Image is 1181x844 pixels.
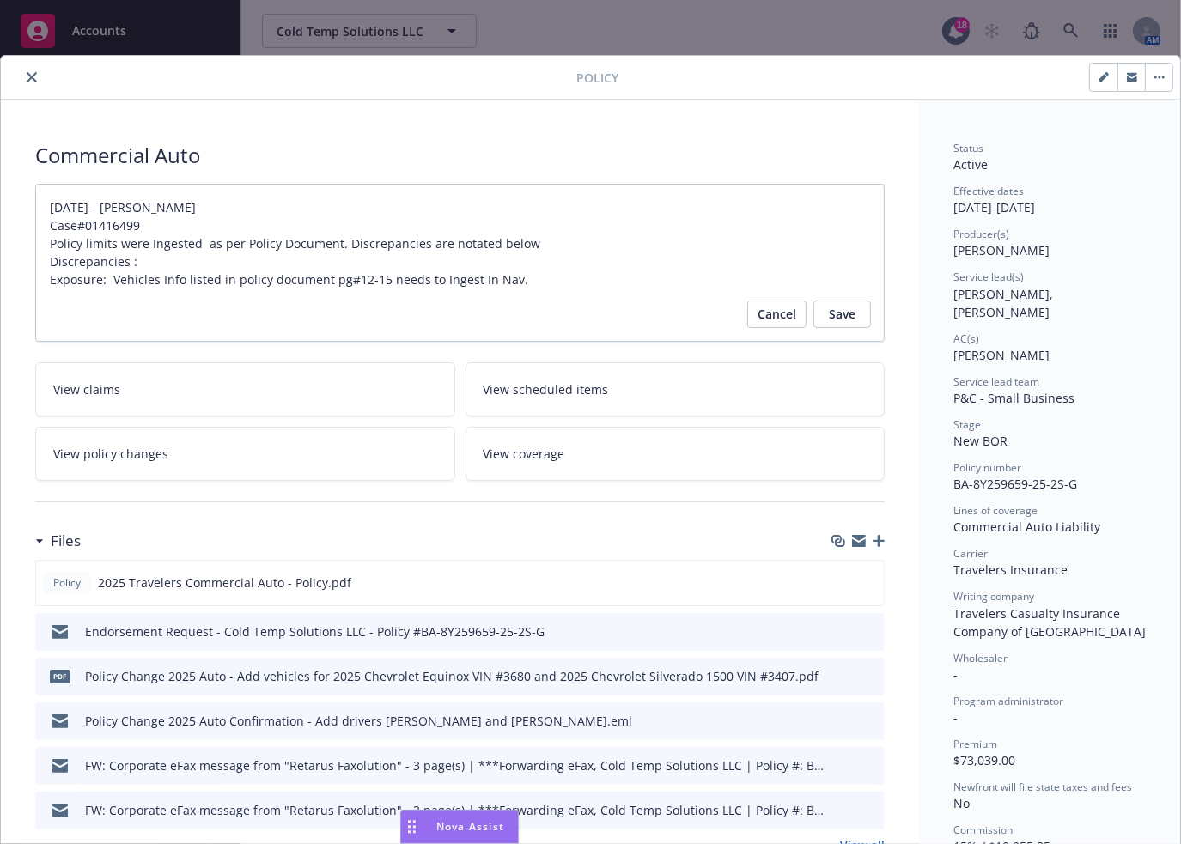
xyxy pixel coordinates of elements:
[953,331,979,346] span: AC(s)
[747,301,807,328] button: Cancel
[35,141,885,170] div: Commercial Auto
[862,801,878,819] button: preview file
[953,503,1038,518] span: Lines of coverage
[953,286,1056,320] span: [PERSON_NAME], [PERSON_NAME]
[953,795,970,811] span: No
[953,270,1024,284] span: Service lead(s)
[50,670,70,683] span: pdf
[953,737,997,751] span: Premium
[953,242,1050,258] span: [PERSON_NAME]
[835,667,849,685] button: download file
[953,374,1039,389] span: Service lead team
[953,390,1074,406] span: P&C - Small Business
[953,694,1063,708] span: Program administrator
[85,756,828,774] div: FW: Corporate eFax message from "Retarus Faxolution" - 3 page(s) | ***Forwarding eFax, Cold Temp ...
[953,460,1021,475] span: Policy number
[466,427,886,481] a: View coverage
[953,519,1100,535] span: Commercial Auto Liability
[98,574,351,592] span: 2025 Travelers Commercial Auto - Policy.pdf
[35,362,455,416] a: View claims
[401,811,423,843] div: Drag to move
[400,810,519,844] button: Nova Assist
[953,184,1024,198] span: Effective dates
[953,156,988,173] span: Active
[953,417,981,432] span: Stage
[466,362,886,416] a: View scheduled items
[953,433,1008,449] span: New BOR
[862,712,878,730] button: preview file
[35,184,885,343] textarea: [DATE] - [PERSON_NAME] Case#01416499 Policy limits were Ingested as per Policy Document. Discrepa...
[953,666,958,683] span: -
[953,589,1034,604] span: Writing company
[861,574,877,592] button: preview file
[953,476,1077,492] span: BA-8Y259659-25-2S-G
[953,823,1013,837] span: Commission
[484,445,565,463] span: View coverage
[576,69,618,87] span: Policy
[953,184,1146,216] div: [DATE] - [DATE]
[953,227,1009,241] span: Producer(s)
[953,347,1050,363] span: [PERSON_NAME]
[35,530,81,552] div: Files
[85,667,819,685] div: Policy Change 2025 Auto - Add vehicles for 2025 Chevrolet Equinox VIN #3680 and 2025 Chevrolet Si...
[862,756,878,774] button: preview file
[53,380,120,398] span: View claims
[953,562,1068,578] span: Travelers Insurance
[21,67,42,88] button: close
[953,780,1132,794] span: Newfront will file state taxes and fees
[85,712,632,730] div: Policy Change 2025 Auto Confirmation - Add drivers [PERSON_NAME] and [PERSON_NAME].eml
[484,380,609,398] span: View scheduled items
[953,605,1146,640] span: Travelers Casualty Insurance Company of [GEOGRAPHIC_DATA]
[835,622,849,641] button: download file
[953,651,1008,665] span: Wholesaler
[862,622,878,641] button: preview file
[953,752,1015,768] span: $73,039.00
[835,712,849,730] button: download file
[835,801,849,819] button: download file
[813,301,871,328] button: Save
[835,756,849,774] button: download file
[953,141,983,155] span: Status
[35,427,455,481] a: View policy changes
[953,546,988,561] span: Carrier
[436,819,504,834] span: Nova Assist
[953,709,958,726] span: -
[50,575,84,591] span: Policy
[51,530,81,552] h3: Files
[862,667,878,685] button: preview file
[829,301,855,328] span: Save
[53,445,168,463] span: View policy changes
[85,801,828,819] div: FW: Corporate eFax message from "Retarus Faxolution" - 3 page(s) | ***Forwarding eFax, Cold Temp ...
[834,574,848,592] button: download file
[85,622,545,641] div: Endorsement Request - Cold Temp Solutions LLC - Policy #BA-8Y259659-25-2S-G
[758,301,796,328] span: Cancel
